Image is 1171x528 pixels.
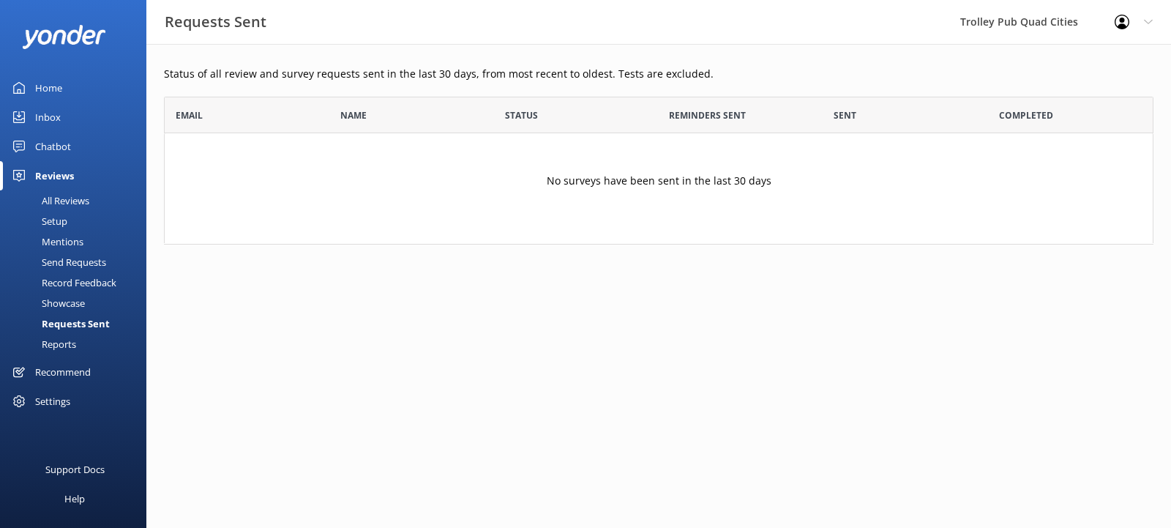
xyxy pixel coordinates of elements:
[9,293,146,313] a: Showcase
[669,108,746,122] span: Reminders Sent
[9,334,146,354] a: Reports
[9,190,89,211] div: All Reviews
[9,252,106,272] div: Send Requests
[35,73,62,103] div: Home
[9,231,83,252] div: Mentions
[9,231,146,252] a: Mentions
[9,272,116,293] div: Record Feedback
[547,173,771,189] p: No surveys have been sent in the last 30 days
[9,313,110,334] div: Requests Sent
[9,272,146,293] a: Record Feedback
[35,357,91,387] div: Recommend
[9,252,146,272] a: Send Requests
[9,293,85,313] div: Showcase
[340,108,367,122] span: Name
[999,108,1053,122] span: Completed
[834,108,856,122] span: Sent
[164,66,1153,82] p: Status of all review and survey requests sent in the last 30 days, from most recent to oldest. Te...
[35,103,61,132] div: Inbox
[35,132,71,161] div: Chatbot
[9,211,146,231] a: Setup
[35,387,70,416] div: Settings
[505,108,538,122] span: Status
[9,334,76,354] div: Reports
[35,161,74,190] div: Reviews
[164,133,1153,243] div: grid
[64,484,85,513] div: Help
[9,211,67,231] div: Setup
[22,25,106,49] img: yonder-white-logo.png
[165,10,266,34] h3: Requests Sent
[176,108,203,122] span: Email
[9,190,146,211] a: All Reviews
[9,313,146,334] a: Requests Sent
[45,455,105,484] div: Support Docs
